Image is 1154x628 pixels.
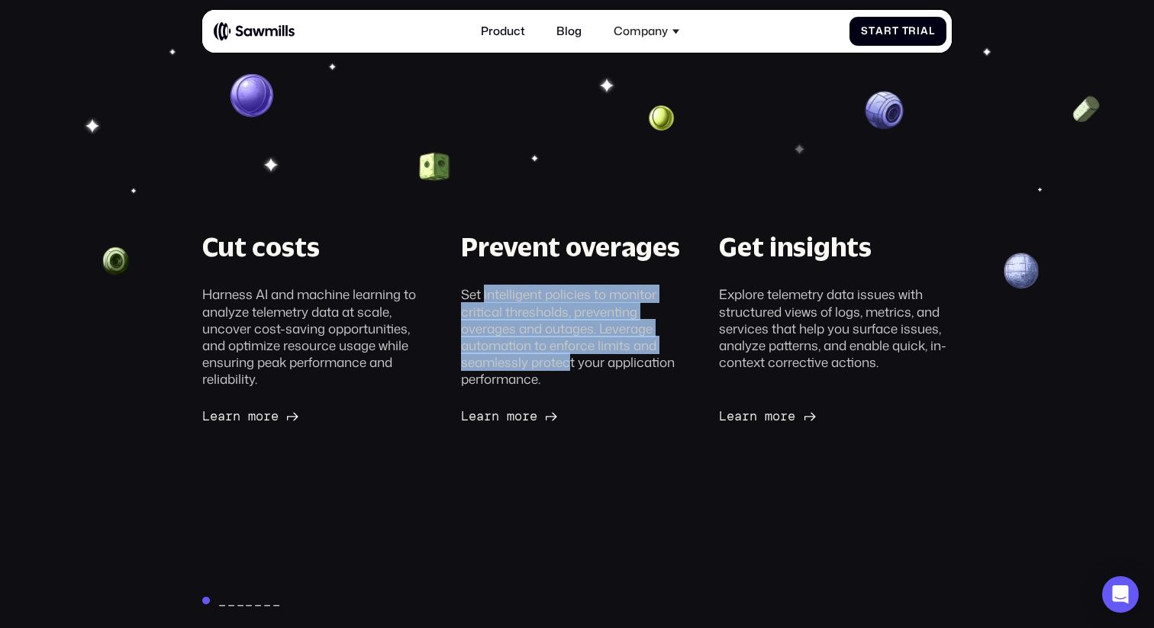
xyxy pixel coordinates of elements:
span: e [530,408,537,423]
span: S [861,25,869,37]
a: Blog [548,16,591,47]
span: n [492,408,499,423]
div: Prevent overages [461,230,680,264]
span: r [522,408,530,423]
div: Company [605,16,688,47]
a: Product [472,16,534,47]
span: T [902,25,909,37]
div: _______ [218,593,281,608]
span: e [788,408,795,423]
span: t [869,25,875,37]
span: e [271,408,279,423]
span: r [908,25,917,37]
span: r [780,408,788,423]
span: l [929,25,935,37]
span: e [469,408,476,423]
span: L [461,408,469,423]
span: a [218,408,225,423]
span: a [734,408,742,423]
a: Learnmore [719,408,815,423]
span: i [917,25,920,37]
span: L [202,408,210,423]
span: r [742,408,749,423]
span: r [263,408,271,423]
span: r [225,408,233,423]
span: r [884,25,892,37]
div: Set intelligent policies to monitor critical thresholds, preventing overages and outages. Leverag... [461,285,694,387]
span: a [920,25,929,37]
span: o [256,408,263,423]
div: Harness AI and machine learning to analyze telemetry data at scale, uncover cost-saving opportuni... [202,285,435,387]
span: n [233,408,240,423]
span: n [749,408,757,423]
span: e [727,408,734,423]
span: t [892,25,899,37]
div: Explore telemetry data issues with structured views of logs, metrics, and services that help you ... [719,285,952,370]
a: Learnmore [461,408,557,423]
span: o [772,408,780,423]
a: StartTrial [849,17,946,47]
span: r [484,408,492,423]
a: Learnmore [202,408,298,423]
span: m [248,408,256,423]
div: Company [614,24,668,38]
span: m [765,408,772,423]
div: Get insights [719,230,872,264]
span: o [514,408,522,423]
span: m [507,408,514,423]
span: L [719,408,727,423]
span: e [210,408,218,423]
span: a [875,25,884,37]
div: Open Intercom Messenger [1102,576,1139,613]
span: a [476,408,484,423]
div: Cut costs [202,230,320,264]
